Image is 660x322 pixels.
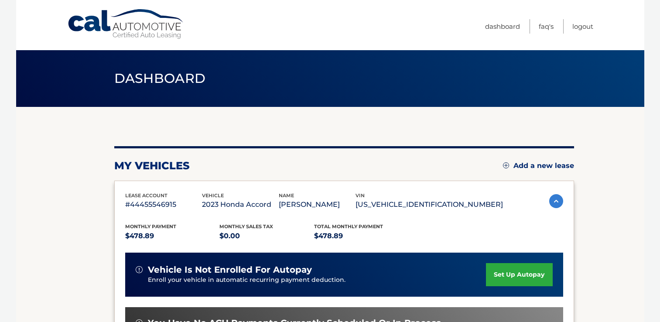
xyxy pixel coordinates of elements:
[219,223,273,230] span: Monthly sales Tax
[314,223,383,230] span: Total Monthly Payment
[572,19,593,34] a: Logout
[125,230,220,242] p: $478.89
[279,199,356,211] p: [PERSON_NAME]
[503,162,509,168] img: add.svg
[67,9,185,40] a: Cal Automotive
[202,192,224,199] span: vehicle
[539,19,554,34] a: FAQ's
[125,199,202,211] p: #44455546915
[503,161,574,170] a: Add a new lease
[202,199,279,211] p: 2023 Honda Accord
[486,263,552,286] a: set up autopay
[148,264,312,275] span: vehicle is not enrolled for autopay
[114,70,206,86] span: Dashboard
[279,192,294,199] span: name
[125,223,176,230] span: Monthly Payment
[549,194,563,208] img: accordion-active.svg
[356,192,365,199] span: vin
[314,230,409,242] p: $478.89
[114,159,190,172] h2: my vehicles
[219,230,314,242] p: $0.00
[136,266,143,273] img: alert-white.svg
[125,192,168,199] span: lease account
[356,199,503,211] p: [US_VEHICLE_IDENTIFICATION_NUMBER]
[148,275,486,285] p: Enroll your vehicle in automatic recurring payment deduction.
[485,19,520,34] a: Dashboard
